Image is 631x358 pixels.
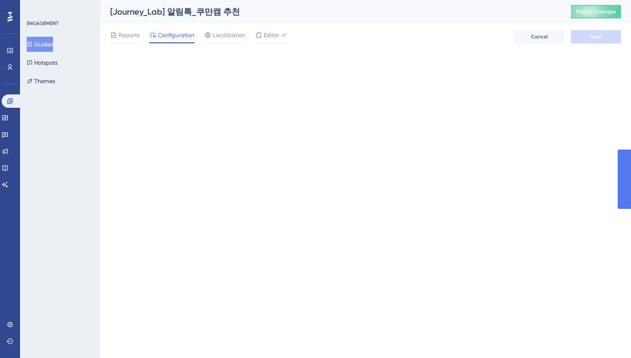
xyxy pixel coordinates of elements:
[514,30,564,43] button: Cancel
[27,20,58,27] div: ENGAGEMENT
[110,6,550,18] div: [Journey_Lab] 알림톡_쿠만캠 추천
[119,30,139,40] span: Reports
[590,33,602,40] span: Save
[571,5,621,18] button: Publish Changes
[27,74,55,89] button: Themes
[531,33,548,40] span: Cancel
[571,30,621,43] button: Save
[158,30,194,40] span: Configuration
[596,325,621,350] iframe: UserGuiding AI Assistant Launcher
[213,30,245,40] span: Localization
[576,8,616,15] span: Publish Changes
[27,55,58,70] button: Hotspots
[264,30,279,40] span: Editor
[27,37,53,52] button: Guides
